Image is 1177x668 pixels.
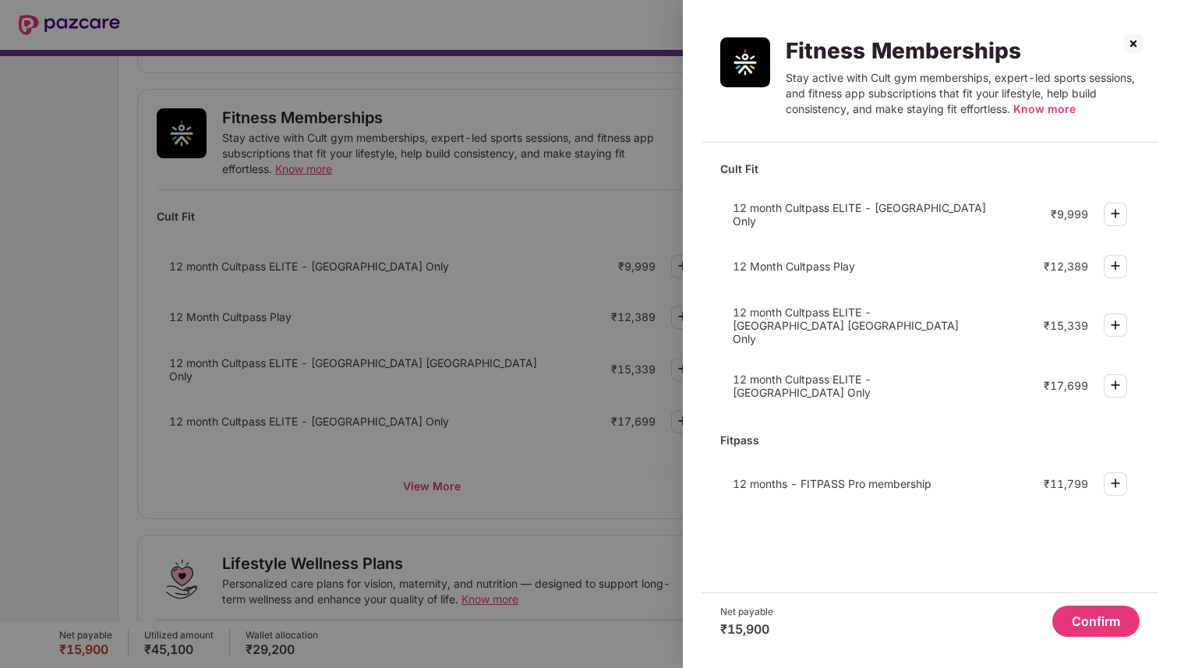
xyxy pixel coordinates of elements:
[733,260,855,273] span: 12 Month Cultpass Play
[720,606,773,618] div: Net payable
[1044,319,1088,332] div: ₹15,339
[720,37,770,87] img: Fitness Memberships
[720,426,1140,454] div: Fitpass
[1051,207,1088,221] div: ₹9,999
[1106,474,1125,493] img: svg+xml;base64,PHN2ZyBpZD0iUGx1cy0zMngzMiIgeG1sbnM9Imh0dHA6Ly93d3cudzMub3JnLzIwMDAvc3ZnIiB3aWR0aD...
[786,70,1140,117] div: Stay active with Cult gym memberships, expert-led sports sessions, and fitness app subscriptions ...
[1106,256,1125,275] img: svg+xml;base64,PHN2ZyBpZD0iUGx1cy0zMngzMiIgeG1sbnM9Imh0dHA6Ly93d3cudzMub3JnLzIwMDAvc3ZnIiB3aWR0aD...
[1044,477,1088,490] div: ₹11,799
[1052,606,1140,637] button: Confirm
[1013,102,1076,115] span: Know more
[1106,316,1125,334] img: svg+xml;base64,PHN2ZyBpZD0iUGx1cy0zMngzMiIgeG1sbnM9Imh0dHA6Ly93d3cudzMub3JnLzIwMDAvc3ZnIiB3aWR0aD...
[1106,204,1125,223] img: svg+xml;base64,PHN2ZyBpZD0iUGx1cy0zMngzMiIgeG1sbnM9Imh0dHA6Ly93d3cudzMub3JnLzIwMDAvc3ZnIiB3aWR0aD...
[733,477,931,490] span: 12 months - FITPASS Pro membership
[720,155,1140,182] div: Cult Fit
[1106,376,1125,394] img: svg+xml;base64,PHN2ZyBpZD0iUGx1cy0zMngzMiIgeG1sbnM9Imh0dHA6Ly93d3cudzMub3JnLzIwMDAvc3ZnIiB3aWR0aD...
[720,621,773,637] div: ₹15,900
[733,306,959,345] span: 12 month Cultpass ELITE - [GEOGRAPHIC_DATA] [GEOGRAPHIC_DATA] Only
[1044,379,1088,392] div: ₹17,699
[1044,260,1088,273] div: ₹12,389
[733,201,986,228] span: 12 month Cultpass ELITE - [GEOGRAPHIC_DATA] Only
[1121,31,1146,56] img: svg+xml;base64,PHN2ZyBpZD0iQ3Jvc3MtMzJ4MzIiIHhtbG5zPSJodHRwOi8vd3d3LnczLm9yZy8yMDAwL3N2ZyIgd2lkdG...
[786,37,1140,64] div: Fitness Memberships
[733,373,871,399] span: 12 month Cultpass ELITE - [GEOGRAPHIC_DATA] Only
